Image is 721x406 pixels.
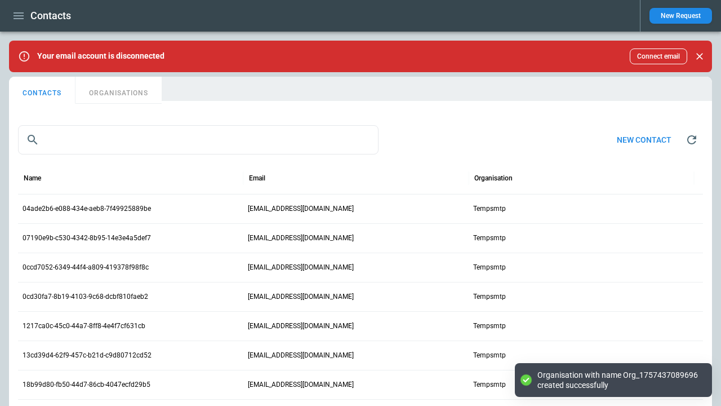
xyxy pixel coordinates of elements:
button: Close [692,48,707,64]
p: [EMAIL_ADDRESS][DOMAIN_NAME] [248,321,354,331]
p: Tempsmtp [473,204,506,214]
p: 13cd39d4-62f9-457c-b21d-c9d80712cd52 [23,351,152,360]
h1: Contacts [30,9,71,23]
p: [EMAIL_ADDRESS][DOMAIN_NAME] [248,204,354,214]
p: [EMAIL_ADDRESS][DOMAIN_NAME] [248,233,354,243]
p: [EMAIL_ADDRESS][DOMAIN_NAME] [248,292,354,302]
p: [EMAIL_ADDRESS][DOMAIN_NAME] [248,351,354,360]
p: 07190e9b-c530-4342-8b95-14e3e4a5def7 [23,233,151,243]
div: Organisation [474,174,513,182]
div: dismiss [692,44,707,69]
button: ORGANISATIONS [75,77,162,104]
button: New Request [649,8,712,24]
div: Name [24,174,41,182]
p: Tempsmtp [473,321,506,331]
p: Tempsmtp [473,263,506,272]
p: [EMAIL_ADDRESS][DOMAIN_NAME] [248,380,354,390]
div: Organisation with name Org_1757437089696 created successfully [537,370,701,390]
p: Tempsmtp [473,233,506,243]
p: 04ade2b6-e088-434e-aeb8-7f49925889be [23,204,151,214]
p: 1217ca0c-45c0-44a7-8ff8-4e4f7cf631cb [23,321,145,331]
p: Tempsmtp [473,292,506,302]
button: Connect email [630,48,687,64]
p: 18b99d80-fb50-44d7-86cb-4047ecfd29b5 [23,380,150,390]
p: Tempsmtp [473,380,506,390]
p: 0cd30fa7-8b19-4103-9c68-dcbf810faeb2 [23,292,148,302]
button: New contact [608,128,680,152]
p: Your email account is disconnected [37,51,164,61]
div: Email [249,174,265,182]
p: [EMAIL_ADDRESS][DOMAIN_NAME] [248,263,354,272]
button: CONTACTS [9,77,75,104]
p: Tempsmtp [473,351,506,360]
p: 0ccd7052-6349-44f4-a809-419378f98f8c [23,263,149,272]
